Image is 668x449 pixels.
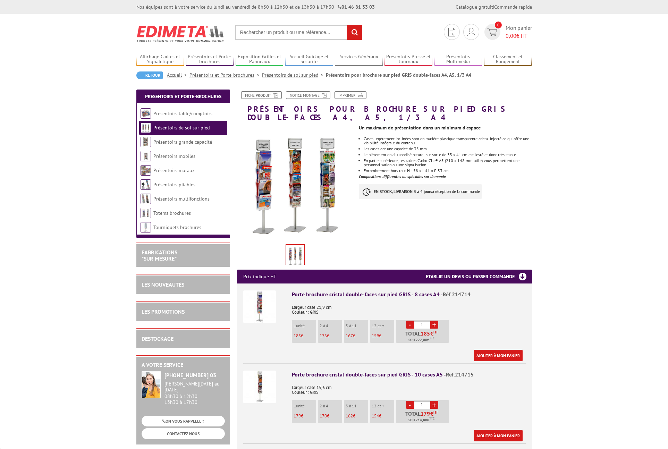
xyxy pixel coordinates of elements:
[372,323,394,328] p: 12 et +
[142,281,184,288] a: LES NOUVEAUTÉS
[186,54,234,65] a: Présentoirs et Porte-brochures
[286,91,330,99] a: Notice Montage
[320,333,342,338] p: €
[141,108,151,119] img: Présentoirs table/comptoirs
[430,411,433,416] span: €
[141,194,151,204] img: Présentoirs multifonctions
[443,291,471,298] span: Réf.214714
[142,308,185,315] a: LES PROMOTIONS
[347,25,362,40] input: rechercher
[474,350,523,361] a: Ajouter à mon panier
[262,72,326,78] a: Présentoirs de sol sur pied
[429,336,434,340] sup: TTC
[294,323,316,328] p: L'unité
[153,153,195,159] a: Présentoirs mobiles
[243,371,276,403] img: Porte brochure cristal double-faces sur pied GRIS - 10 cases A5
[359,184,482,199] p: à réception de la commande
[142,335,174,342] a: DESTOCKAGE
[294,414,316,418] p: €
[320,333,327,339] span: 176
[421,411,430,416] span: 179
[232,91,537,121] h1: Présentoirs pour brochure sur pied GRIS double-faces A4, A5, 1/3 A4
[335,91,366,99] a: Imprimer
[426,270,532,283] h3: Etablir un devis ou passer commande
[153,167,195,173] a: Présentoirs muraux
[398,411,449,423] p: Total
[364,159,532,167] li: En partie supérieure, les cadres Cadro-Clic® A5 (210 x 148 mm utile) vous permettent une personna...
[141,208,151,218] img: Totems brochures
[235,25,362,40] input: Rechercher un produit ou une référence...
[141,137,151,147] img: Présentoirs grande capacité
[372,333,394,338] p: €
[487,28,497,36] img: devis rapide
[346,323,368,328] p: 5 à 11
[243,290,276,323] img: Porte brochure cristal double-faces sur pied GRIS - 8 cases A4
[346,333,368,338] p: €
[141,222,151,232] img: Tourniquets brochures
[167,72,189,78] a: Accueil
[467,28,475,36] img: devis rapide
[372,413,379,419] span: 154
[141,151,151,161] img: Présentoirs mobiles
[433,330,438,334] sup: HT
[506,24,532,40] span: Mon panier
[142,362,225,368] h2: A votre service
[374,189,432,194] strong: EN STOCK, LIVRAISON 3 à 4 jours
[142,371,161,398] img: widget-service.jpg
[384,54,432,65] a: Présentoirs Presse et Journaux
[483,24,532,40] a: devis rapide 0 Mon panier 0,00€ HT
[474,430,523,441] a: Ajouter à mon panier
[494,4,532,10] a: Commande rapide
[434,54,482,65] a: Présentoirs Multimédia
[406,401,414,409] a: -
[456,3,532,10] div: |
[292,371,526,379] div: Porte brochure cristal double-faces sur pied GRIS - 10 cases A5 -
[189,72,262,78] a: Présentoirs et Porte-brochures
[237,125,354,242] img: presentoirs_de_sol_214714_3.jpg
[495,22,502,28] span: 0
[164,381,225,393] div: [PERSON_NAME][DATE] au [DATE]
[243,270,276,283] p: Prix indiqué HT
[448,28,455,36] img: devis rapide
[326,71,471,78] li: Présentoirs pour brochure sur pied GRIS double-faces A4, A5, 1/3 A4
[320,323,342,328] p: 2 à 4
[153,125,210,131] a: Présentoirs de sol sur pied
[364,137,532,145] p: Cases légèrement inclinées sont en matière plastique transparente cristal injecté ce qui offre un...
[506,32,516,39] span: 0,00
[456,4,493,10] a: Catalogue gratuit
[408,337,434,343] span: Soit €
[338,4,375,10] strong: 01 46 81 33 03
[164,372,216,379] strong: [PHONE_NUMBER] 03
[406,321,414,329] a: -
[364,169,532,173] li: Encombrement hors tout H 158 x L 41 x P 33 cm
[484,54,532,65] a: Classement et Rangement
[446,371,474,378] span: Réf.214715
[430,331,433,336] span: €
[346,404,368,408] p: 5 à 11
[292,300,526,315] p: Largeur case 21,9 cm Couleur : GRIS
[136,21,225,46] img: Edimeta
[359,174,446,179] strong: Compositions différentes ou spéciales sur demande
[294,333,316,338] p: €
[153,210,191,216] a: Totems brochures
[320,413,327,419] span: 170
[346,413,353,419] span: 162
[346,414,368,418] p: €
[506,32,532,40] span: € HT
[153,196,210,202] a: Présentoirs multifonctions
[141,179,151,190] img: Présentoirs pliables
[141,122,151,133] img: Présentoirs de sol sur pied
[294,413,301,419] span: 179
[372,404,394,408] p: 12 et +
[398,331,449,343] p: Total
[153,181,195,188] a: Présentoirs pliables
[335,54,383,65] a: Services Généraux
[142,416,225,426] a: ON VOUS RAPPELLE ?
[294,404,316,408] p: L'unité
[346,333,353,339] span: 167
[359,126,532,130] p: Un maximum de présentation dans un minimum d'espace
[153,139,212,145] a: Présentoirs grande capacité
[430,321,438,329] a: +
[136,71,163,79] a: Retour
[142,249,177,262] a: FABRICATIONS"Sur Mesure"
